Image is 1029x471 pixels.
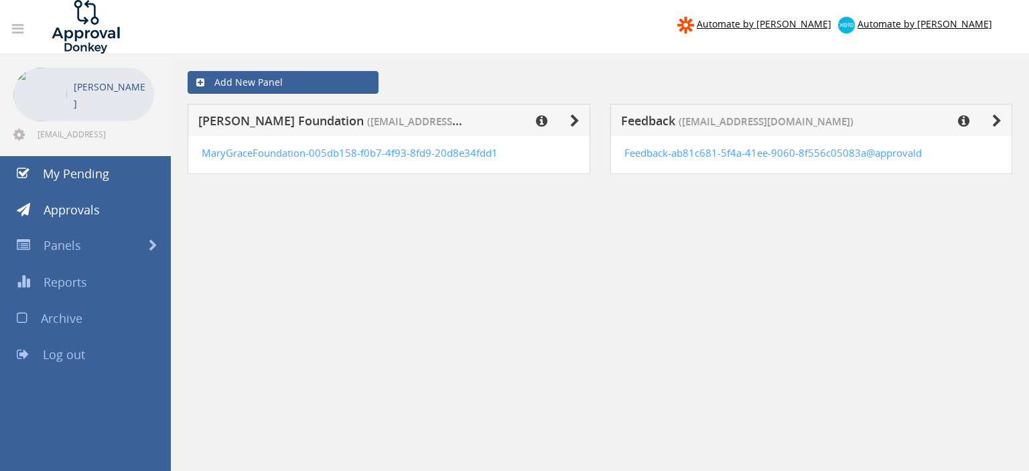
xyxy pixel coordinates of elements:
a: MaryGraceFoundation-005db158-f0b7-4f93-8fd9-20d8e34fdd1 [202,146,498,159]
a: Add New Panel [188,71,379,94]
span: Automate by [PERSON_NAME] [697,17,831,30]
img: zapier-logomark.png [677,17,694,33]
span: Automate by [PERSON_NAME] [857,17,992,30]
a: Feedback-ab81c681-5f4a-41ee-9060-8f556c05083a@approvald [624,146,922,159]
span: Approvals [44,202,100,218]
span: My Pending [43,165,109,182]
span: Reports [44,274,87,290]
p: [PERSON_NAME] [74,78,147,112]
img: xero-logo.png [838,17,855,33]
span: Archive [41,310,82,326]
span: [PERSON_NAME] Foundation [198,113,364,129]
span: Feedback [621,113,675,129]
span: ([EMAIL_ADDRESS][DOMAIN_NAME]) [367,113,542,129]
span: Log out [43,346,85,362]
span: ([EMAIL_ADDRESS][DOMAIN_NAME]) [679,115,853,129]
span: Panels [44,237,81,253]
span: [EMAIL_ADDRESS][DOMAIN_NAME] [38,129,151,139]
